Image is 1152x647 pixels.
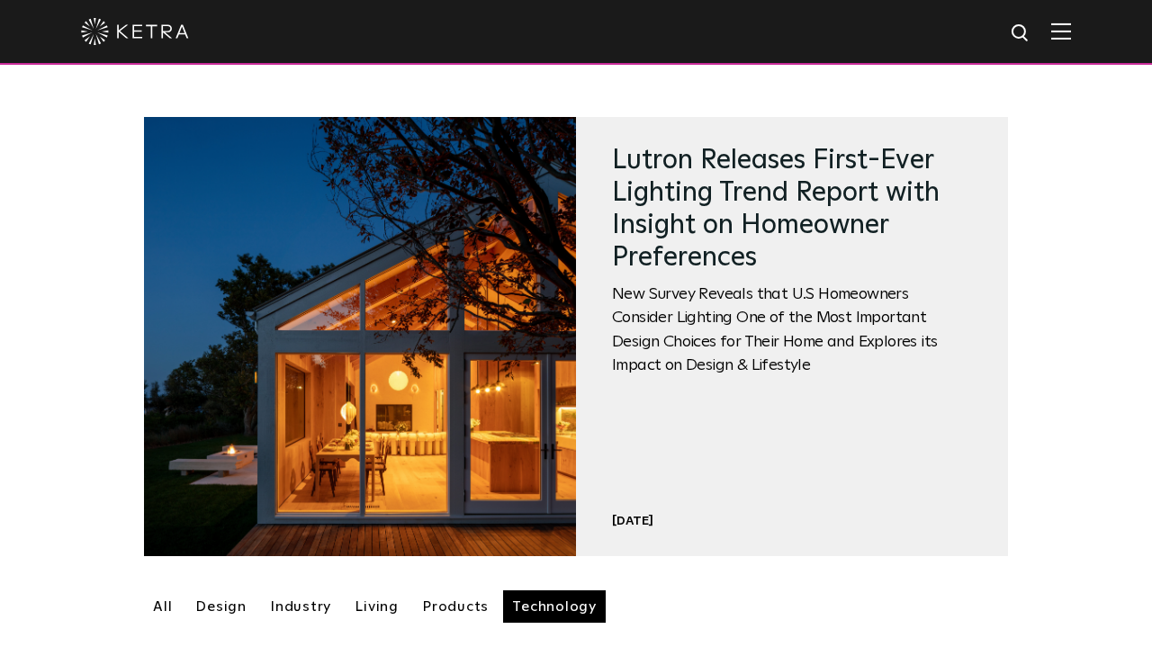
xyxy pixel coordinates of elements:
[612,513,972,529] div: [DATE]
[503,590,606,623] a: Technology
[346,590,408,623] a: Living
[81,18,189,45] img: ketra-logo-2019-white
[413,590,498,623] a: Products
[144,590,181,623] a: All
[612,283,972,378] span: New Survey Reveals that U.S Homeowners Consider Lighting One of the Most Important Design Choices...
[261,590,340,623] a: Industry
[1010,22,1032,45] img: search icon
[1051,22,1071,40] img: Hamburger%20Nav.svg
[612,147,940,271] a: Lutron Releases First-Ever Lighting Trend Report with Insight on Homeowner Preferences
[186,590,256,623] a: Design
